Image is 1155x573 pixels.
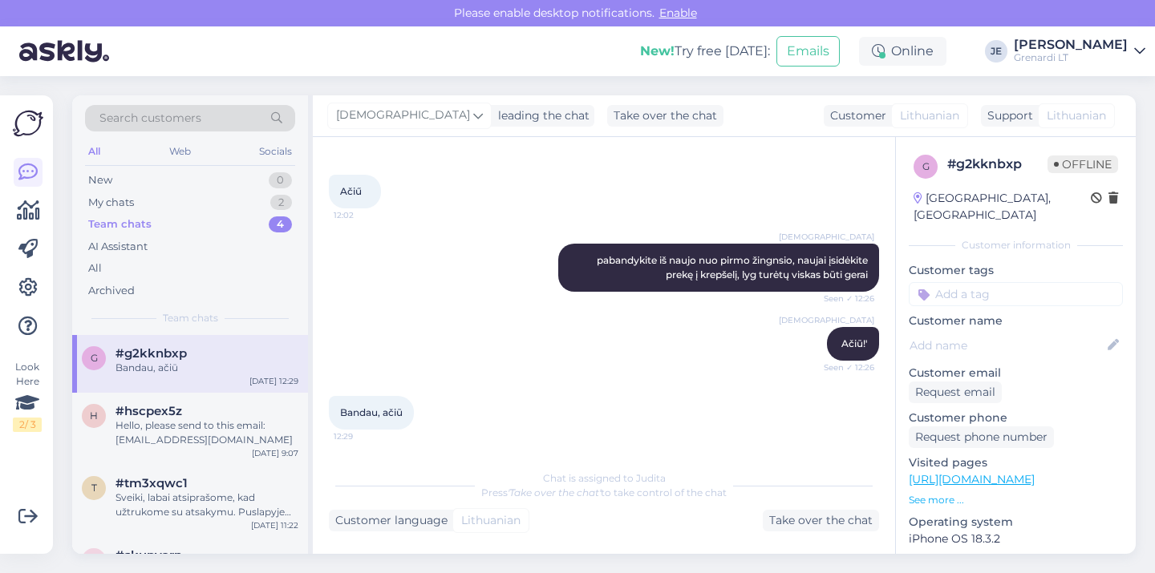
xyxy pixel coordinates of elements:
div: leading the chat [492,107,590,124]
span: #g2kknbxp [115,346,187,361]
div: Online [859,37,946,66]
div: New [88,172,112,188]
div: 2 [270,195,292,211]
div: Try free [DATE]: [640,42,770,61]
span: Enable [654,6,702,20]
div: Web [166,141,194,162]
span: Ačiű [340,185,362,197]
div: 0 [269,172,292,188]
span: #hscpex5z [115,404,182,418]
div: Sveiki, labai atsiprašome, kad užtrukome su atsakymu. Puslapyje kolkas atskirai informacijos nėra... [115,490,298,519]
span: Lithuanian [900,107,959,124]
p: iPhone OS 18.3.2 [909,531,1123,547]
span: h [90,410,98,422]
i: 'Take over the chat' [508,486,601,498]
div: [PERSON_NAME] [1014,38,1128,51]
div: Request phone number [909,426,1054,448]
div: Grenardi LT [1014,51,1128,64]
input: Add a tag [909,282,1123,306]
p: See more ... [909,493,1123,507]
span: Offline [1048,155,1118,173]
span: Bandau, ačiū [340,406,403,418]
a: [URL][DOMAIN_NAME] [909,472,1035,486]
span: #tm3xqwc1 [115,476,188,490]
span: pabandykite iš naujo nuo pirmo žingnsio, naujai įsidėkite prekę į krepšelį, lyg turėtų viskas būt... [597,254,870,280]
div: Support [981,107,1033,124]
div: Customer language [329,512,448,529]
span: g [922,160,930,172]
div: All [85,141,103,162]
span: Lithuanian [1047,107,1106,124]
div: Socials [256,141,295,162]
div: My chats [88,195,134,211]
div: # g2kknbxp [947,155,1048,174]
div: Look Here [13,360,42,432]
span: [DEMOGRAPHIC_DATA] [779,314,874,326]
span: Chat is assigned to Judita [543,472,666,484]
div: Take over the chat [607,105,723,127]
div: Request email [909,381,1002,403]
div: [DATE] 12:29 [249,375,298,387]
div: Team chats [88,216,152,232]
div: Take over the chat [763,510,879,531]
div: AI Assistant [88,239,148,255]
span: Team chats [163,311,218,325]
div: 2 / 3 [13,418,42,432]
span: 12:02 [334,209,394,221]
span: Press to take control of the chat [481,486,727,498]
p: Customer tags [909,262,1123,279]
p: Customer email [909,365,1123,381]
div: Archived [88,283,135,299]
b: New! [640,43,675,59]
img: Askly Logo [13,108,43,139]
span: 12:29 [334,430,394,442]
span: Ačiū!' [841,337,868,349]
span: t [91,482,97,494]
input: Add name [910,337,1104,354]
p: Operating system [909,514,1123,531]
div: [DATE] 9:07 [252,447,298,459]
p: Visited pages [909,454,1123,471]
a: [PERSON_NAME]Grenardi LT [1014,38,1145,64]
div: [DATE] 11:22 [251,519,298,531]
div: All [88,260,102,276]
span: Seen ✓ 12:26 [814,361,874,373]
p: Customer name [909,313,1123,329]
div: Customer [824,107,886,124]
span: [DEMOGRAPHIC_DATA] [779,231,874,243]
span: [DEMOGRAPHIC_DATA] [336,107,470,124]
div: [GEOGRAPHIC_DATA], [GEOGRAPHIC_DATA] [914,190,1091,224]
span: Search customers [99,110,201,127]
span: Seen ✓ 12:26 [814,293,874,305]
div: 4 [269,216,292,232]
span: g [91,352,98,364]
div: Customer information [909,238,1123,252]
div: JE [985,40,1007,63]
span: Lithuanian [461,512,521,529]
div: Hello, please send to this email: [EMAIL_ADDRESS][DOMAIN_NAME] [115,418,298,447]
p: Customer phone [909,410,1123,426]
button: Emails [776,36,840,67]
span: #skupyarn [115,548,182,563]
div: Bandau, ačiū [115,361,298,375]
